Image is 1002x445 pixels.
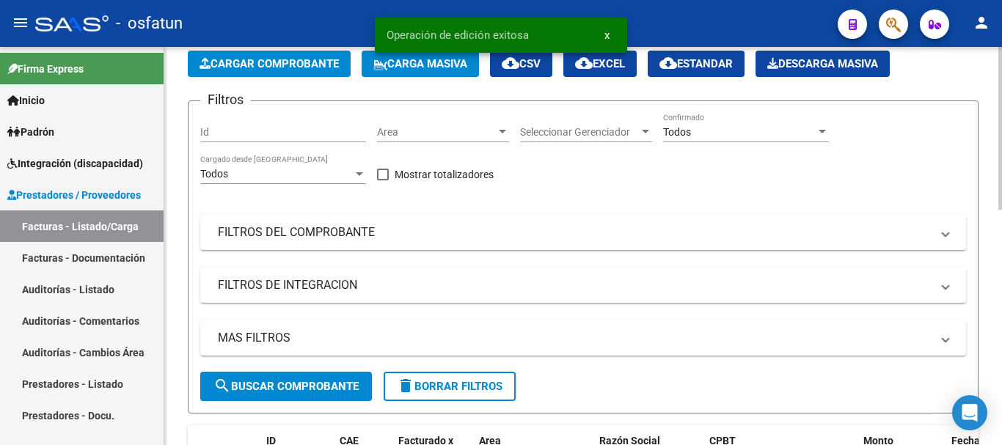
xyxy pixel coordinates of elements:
[593,22,621,48] button: x
[200,215,966,250] mat-expansion-panel-header: FILTROS DEL COMPROBANTE
[200,268,966,303] mat-expansion-panel-header: FILTROS DE INTEGRACION
[575,57,625,70] span: EXCEL
[218,330,931,346] mat-panel-title: MAS FILTROS
[397,380,502,393] span: Borrar Filtros
[387,28,529,43] span: Operación de edición exitosa
[395,166,494,183] span: Mostrar totalizadores
[200,320,966,356] mat-expansion-panel-header: MAS FILTROS
[659,54,677,72] mat-icon: cloud_download
[973,14,990,32] mat-icon: person
[377,126,496,139] span: Area
[218,277,931,293] mat-panel-title: FILTROS DE INTEGRACION
[116,7,183,40] span: - osfatun
[200,57,339,70] span: Cargar Comprobante
[7,124,54,140] span: Padrón
[200,168,228,180] span: Todos
[218,224,931,240] mat-panel-title: FILTROS DEL COMPROBANTE
[502,57,541,70] span: CSV
[7,61,84,77] span: Firma Express
[397,377,414,394] mat-icon: delete
[213,380,359,393] span: Buscar Comprobante
[663,126,691,138] span: Todos
[648,51,745,77] button: Estandar
[520,126,639,139] span: Seleccionar Gerenciador
[659,57,733,70] span: Estandar
[384,372,516,401] button: Borrar Filtros
[952,395,987,430] div: Open Intercom Messenger
[7,92,45,109] span: Inicio
[604,29,610,42] span: x
[7,155,143,172] span: Integración (discapacidad)
[756,51,890,77] button: Descarga Masiva
[756,51,890,77] app-download-masive: Descarga masiva de comprobantes (adjuntos)
[7,187,141,203] span: Prestadores / Proveedores
[200,89,251,110] h3: Filtros
[12,14,29,32] mat-icon: menu
[188,51,351,77] button: Cargar Comprobante
[213,377,231,394] mat-icon: search
[200,372,372,401] button: Buscar Comprobante
[767,57,878,70] span: Descarga Masiva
